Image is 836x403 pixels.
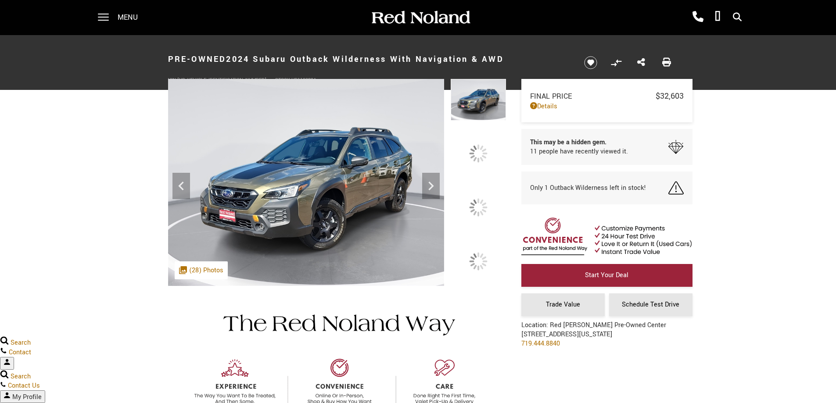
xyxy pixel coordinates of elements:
span: Stock: [275,77,291,83]
h1: 2024 Subaru Outback Wilderness With Navigation & AWD [168,42,570,77]
span: This may be a hidden gem. [530,138,628,147]
button: Compare vehicle [610,56,623,69]
img: Red Noland Auto Group [370,10,471,25]
span: Search [11,338,31,347]
span: 11 people have recently viewed it. [530,147,628,156]
span: VIN: [168,77,177,83]
span: Schedule Test Drive [622,300,679,309]
a: Share this Pre-Owned 2024 Subaru Outback Wilderness With Navigation & AWD [637,57,645,68]
strong: Pre-Owned [168,53,226,65]
a: Details [530,102,684,111]
a: Final Price $32,603 [530,90,684,102]
a: Schedule Test Drive [609,293,692,316]
a: Trade Value [521,293,605,316]
a: Start Your Deal [521,264,692,287]
span: Only 1 Outback Wilderness left in stock! [530,183,646,193]
span: [US_VEHICLE_IDENTIFICATION_NUMBER] [177,77,266,83]
a: Print this Pre-Owned 2024 Subaru Outback Wilderness With Navigation & AWD [662,57,671,68]
span: Contact Us [8,381,40,390]
span: Final Price [530,91,656,101]
span: Start Your Deal [585,271,628,280]
span: Contact [9,348,31,357]
div: (28) Photos [175,261,228,279]
span: $32,603 [656,90,684,102]
span: Trade Value [546,300,580,309]
div: Location: Red [PERSON_NAME] Pre-Owned Center [STREET_ADDRESS][US_STATE] [521,321,666,355]
img: Used 2024 Autumn Green Metallic Subaru Wilderness image 1 [168,79,444,286]
span: UP112033A [291,77,316,83]
span: Search [11,372,31,381]
span: My Profile [12,392,42,402]
img: Used 2024 Autumn Green Metallic Subaru Wilderness image 1 [451,79,506,121]
button: Save vehicle [581,56,600,70]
